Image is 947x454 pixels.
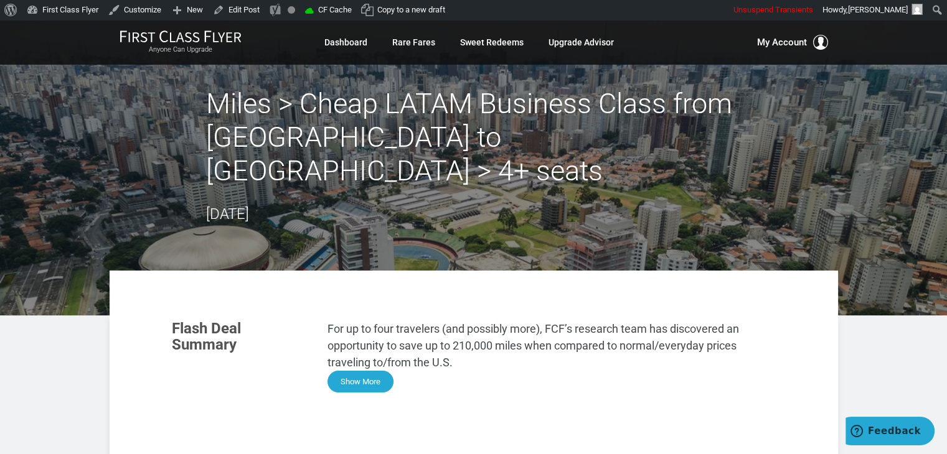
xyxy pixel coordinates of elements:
button: Show More [327,371,393,392]
span: My Account [757,35,807,50]
iframe: Opens a widget where you can find more information [846,417,935,448]
a: Dashboard [324,31,367,53]
span: [PERSON_NAME] [848,5,908,14]
a: First Class FlyerAnyone Can Upgrade [120,30,242,55]
a: Upgrade Advisor [549,31,614,53]
p: For up to four travelers (and possibly more), FCF’s research team has discovered an opportunity t... [327,320,776,371]
button: My Account [757,35,828,50]
small: Anyone Can Upgrade [120,45,242,54]
a: Sweet Redeems [460,31,524,53]
a: Rare Fares [392,31,435,53]
img: First Class Flyer [120,30,242,43]
time: [DATE] [206,205,249,223]
span: Unsuspend Transients [733,5,813,14]
h3: Flash Deal Summary [172,320,309,353]
h2: Miles > Cheap LATAM Business Class from [GEOGRAPHIC_DATA] to [GEOGRAPHIC_DATA] > 4+ seats [206,87,742,188]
